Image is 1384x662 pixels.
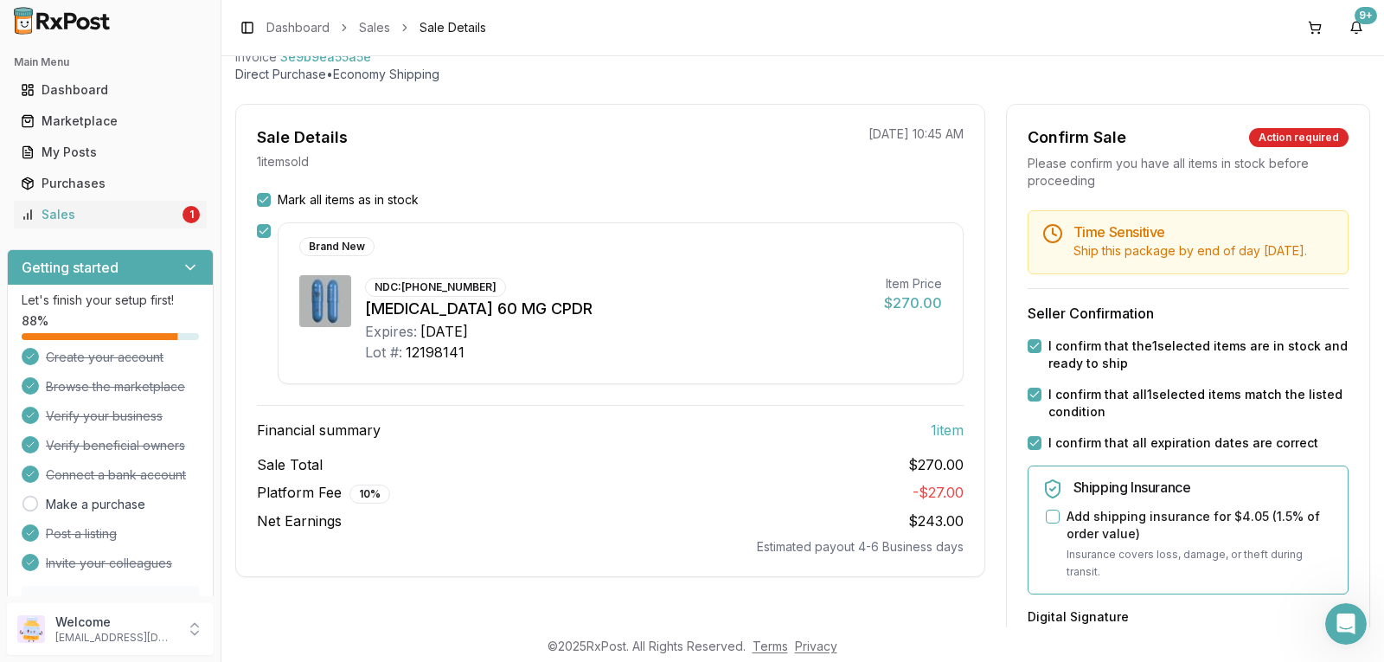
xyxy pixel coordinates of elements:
[884,275,942,292] div: Item Price
[1048,337,1349,372] label: I confirm that the 1 selected items are in stock and ready to ship
[14,199,207,230] a: Sales1
[1028,303,1349,324] h3: Seller Confirmation
[795,639,837,653] a: Privacy
[1073,243,1307,258] span: Ship this package by end of day [DATE] .
[931,420,964,440] span: 1 item
[359,19,390,36] a: Sales
[46,378,185,395] span: Browse the marketplace
[21,112,200,130] div: Marketplace
[257,511,342,531] span: Net Earnings
[884,292,942,313] div: $270.00
[235,66,1370,83] p: Direct Purchase • Economy Shipping
[257,420,381,440] span: Financial summary
[868,125,964,143] p: [DATE] 10:45 AM
[349,485,390,504] div: 10 %
[266,19,486,36] nav: breadcrumb
[235,48,277,66] div: Invoice
[1249,128,1349,147] div: Action required
[1325,603,1367,645] iframe: Intercom live chat
[1073,225,1334,239] h5: Time Sensitive
[1048,386,1349,421] label: I confirm that all 1 selected items match the listed condition
[278,191,419,209] label: Mark all items as in stock
[14,168,207,199] a: Purchases
[14,74,207,106] a: Dashboard
[55,631,176,645] p: [EMAIL_ADDRESS][DOMAIN_NAME]
[266,19,330,36] a: Dashboard
[1355,7,1377,24] div: 9+
[365,321,417,342] div: Expires:
[365,278,506,297] div: NDC: [PHONE_NUMBER]
[280,48,371,66] span: 3e9b9ea55a5e
[1028,608,1349,626] h3: Digital Signature
[22,257,119,278] h3: Getting started
[17,615,45,643] img: User avatar
[406,342,465,363] div: 12198141
[183,206,200,223] div: 1
[21,81,200,99] div: Dashboard
[14,55,207,69] h2: Main Menu
[46,437,185,454] span: Verify beneficial owners
[257,454,323,475] span: Sale Total
[420,19,486,36] span: Sale Details
[753,639,788,653] a: Terms
[46,525,117,543] span: Post a listing
[46,466,186,484] span: Connect a bank account
[7,138,214,166] button: My Posts
[1067,508,1334,543] label: Add shipping insurance for $4.05 ( 1.5 % of order value)
[7,107,214,135] button: Marketplace
[21,144,200,161] div: My Posts
[46,496,145,513] a: Make a purchase
[7,7,118,35] img: RxPost Logo
[46,555,172,572] span: Invite your colleagues
[365,297,870,321] div: [MEDICAL_DATA] 60 MG CPDR
[22,292,199,309] p: Let's finish your setup first!
[1028,125,1126,150] div: Confirm Sale
[55,614,176,631] p: Welcome
[908,512,964,530] span: $243.00
[7,76,214,104] button: Dashboard
[46,349,163,366] span: Create your account
[257,538,964,556] div: Estimated payout 4-6 Business days
[21,206,179,223] div: Sales
[257,482,390,504] span: Platform Fee
[7,170,214,197] button: Purchases
[365,342,402,363] div: Lot #:
[1067,546,1334,580] p: Insurance covers loss, damage, or theft during transit.
[913,484,964,501] span: - $27.00
[14,106,207,137] a: Marketplace
[299,237,375,256] div: Brand New
[257,125,348,150] div: Sale Details
[908,454,964,475] span: $270.00
[257,153,309,170] p: 1 item sold
[1342,14,1370,42] button: 9+
[1028,155,1349,190] div: Please confirm you have all items in stock before proceeding
[1048,434,1318,452] label: I confirm that all expiration dates are correct
[46,408,163,425] span: Verify your business
[22,312,48,330] span: 88 %
[299,275,351,327] img: Dexilant 60 MG CPDR
[420,321,468,342] div: [DATE]
[14,137,207,168] a: My Posts
[1073,480,1334,494] h5: Shipping Insurance
[21,175,200,192] div: Purchases
[7,201,214,228] button: Sales1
